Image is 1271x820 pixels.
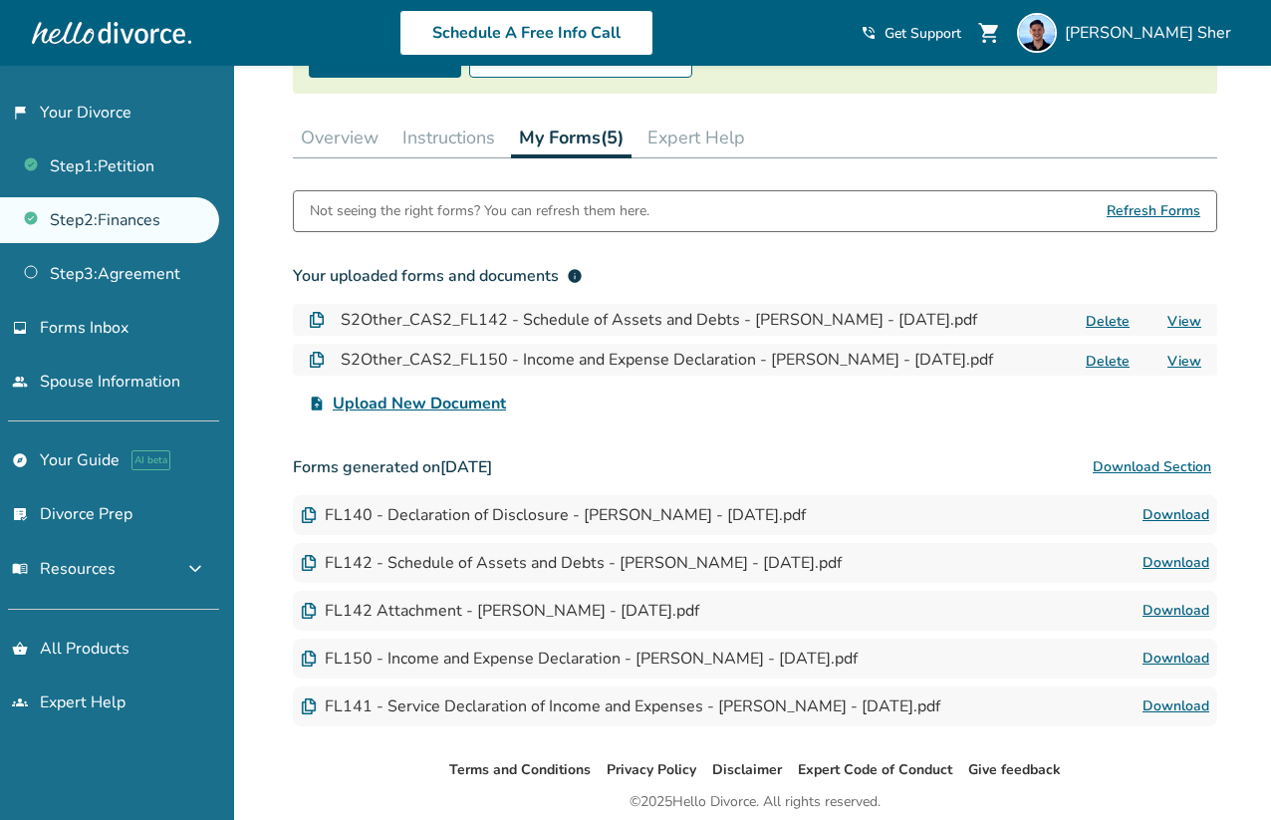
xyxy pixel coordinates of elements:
button: Instructions [394,118,503,157]
iframe: Chat Widget [1171,724,1271,820]
a: View [1167,352,1201,371]
button: Overview [293,118,386,157]
a: Download [1143,599,1209,623]
div: FL141 - Service Declaration of Income and Expenses - [PERSON_NAME] - [DATE].pdf [301,695,940,717]
span: shopping_basket [12,641,28,657]
div: Your uploaded forms and documents [293,264,583,288]
h4: S2Other_CAS2_FL150 - Income and Expense Declaration - [PERSON_NAME] - [DATE].pdf [341,348,993,372]
div: FL140 - Declaration of Disclosure - [PERSON_NAME] - [DATE].pdf [301,504,806,526]
a: Expert Code of Conduct [798,760,952,779]
span: menu_book [12,561,28,577]
a: Privacy Policy [607,760,696,779]
a: Download [1143,551,1209,575]
span: info [567,268,583,284]
img: Document [309,312,325,328]
a: Download [1143,503,1209,527]
a: Download [1143,647,1209,671]
img: Document [301,651,317,667]
a: phone_in_talkGet Support [861,24,961,43]
button: Delete [1080,311,1136,332]
span: phone_in_talk [861,25,877,41]
span: AI beta [131,450,170,470]
div: Not seeing the right forms? You can refresh them here. [310,191,649,231]
span: shopping_cart [977,21,1001,45]
a: Schedule A Free Info Call [399,10,653,56]
span: Get Support [885,24,961,43]
span: Resources [12,558,116,580]
img: Document [301,507,317,523]
div: FL150 - Income and Expense Declaration - [PERSON_NAME] - [DATE].pdf [301,648,858,670]
div: FL142 Attachment - [PERSON_NAME] - [DATE].pdf [301,600,699,622]
span: [PERSON_NAME] Sher [1065,22,1239,44]
span: inbox [12,320,28,336]
h4: S2Other_CAS2_FL142 - Schedule of Assets and Debts - [PERSON_NAME] - [DATE].pdf [341,308,977,332]
button: Download Section [1087,447,1217,487]
div: FL142 - Schedule of Assets and Debts - [PERSON_NAME] - [DATE].pdf [301,552,842,574]
li: Disclaimer [712,758,782,782]
span: groups [12,694,28,710]
a: Download [1143,694,1209,718]
span: Refresh Forms [1107,191,1200,231]
div: © 2025 Hello Divorce. All rights reserved. [630,790,881,814]
a: View [1167,312,1201,331]
span: upload_file [309,396,325,411]
img: Document [301,698,317,714]
button: My Forms(5) [511,118,632,158]
h3: Forms generated on [DATE] [293,447,1217,487]
img: Document [301,603,317,619]
span: flag_2 [12,105,28,121]
span: expand_more [183,557,207,581]
button: Delete [1080,351,1136,372]
img: Document [309,352,325,368]
img: Document [301,555,317,571]
li: Give feedback [968,758,1061,782]
span: explore [12,452,28,468]
span: people [12,374,28,390]
span: list_alt_check [12,506,28,522]
a: Terms and Conditions [449,760,591,779]
img: Omar Sher [1017,13,1057,53]
span: Forms Inbox [40,317,128,339]
span: Upload New Document [333,392,506,415]
button: Expert Help [639,118,753,157]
